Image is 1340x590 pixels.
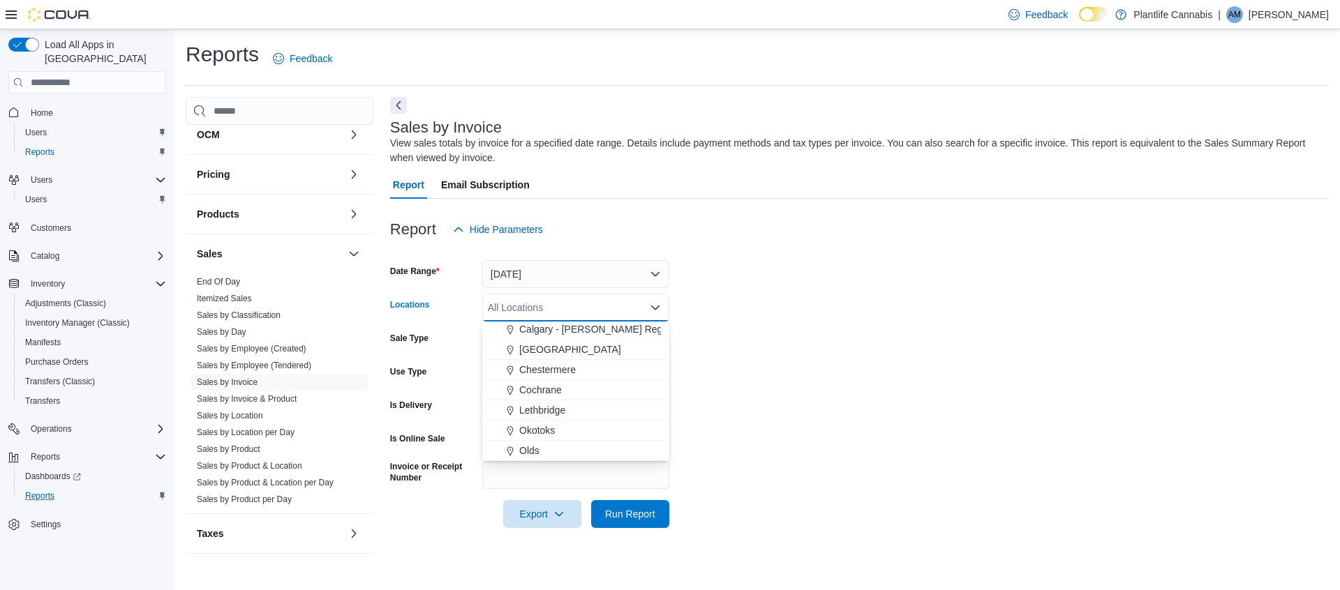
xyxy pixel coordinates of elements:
[345,126,362,143] button: OCM
[31,222,71,234] span: Customers
[345,206,362,222] button: Products
[1133,6,1212,23] p: Plantlife Cannabis
[519,403,565,417] span: Lethbridge
[512,500,573,528] span: Export
[197,527,343,540] button: Taxes
[482,421,669,441] button: Okotoks
[20,468,87,485] a: Dashboards
[20,487,60,504] a: Reports
[31,250,59,262] span: Catalog
[197,361,311,370] a: Sales by Employee (Tendered)
[14,467,172,486] a: Dashboards
[345,166,362,183] button: Pricing
[14,190,172,209] button: Users
[25,515,166,533] span: Settings
[197,460,302,471] span: Sales by Product & Location
[197,247,343,261] button: Sales
[345,525,362,542] button: Taxes
[267,45,338,73] a: Feedback
[390,221,436,238] h3: Report
[197,427,295,438] span: Sales by Location per Day
[20,393,166,409] span: Transfers
[390,333,429,344] label: Sale Type
[197,477,334,488] span: Sales by Product & Location per Day
[519,363,576,377] span: Chestermere
[39,38,166,66] span: Load All Apps in [GEOGRAPHIC_DATA]
[197,247,223,261] h3: Sales
[20,295,166,312] span: Adjustments (Classic)
[650,302,661,313] button: Close list of options
[390,400,432,411] label: Is Delivery
[390,97,407,114] button: Next
[25,103,166,121] span: Home
[482,340,669,360] button: [GEOGRAPHIC_DATA]
[20,487,166,504] span: Reports
[3,170,172,190] button: Users
[25,275,70,292] button: Inventory
[14,123,172,142] button: Users
[14,142,172,162] button: Reports
[31,278,65,289] span: Inventory
[20,315,135,331] a: Inventory Manager (Classic)
[25,317,130,328] span: Inventory Manager (Classic)
[197,444,260,454] a: Sales by Product
[197,444,260,455] span: Sales by Product
[197,461,302,471] a: Sales by Product & Location
[14,313,172,333] button: Inventory Manager (Classic)
[25,421,77,437] button: Operations
[390,119,502,136] h3: Sales by Invoice
[25,248,166,264] span: Catalog
[3,274,172,294] button: Inventory
[197,293,252,304] span: Itemized Sales
[25,127,47,138] span: Users
[503,500,581,528] button: Export
[25,421,166,437] span: Operations
[197,277,240,287] a: End Of Day
[390,136,1322,165] div: View sales totals by invoice for a specified date range. Details include payment methods and tax ...
[1003,1,1073,29] a: Feedback
[519,383,562,397] span: Cochrane
[20,393,66,409] a: Transfers
[197,167,343,181] button: Pricing
[25,275,166,292] span: Inventory
[197,377,258,388] span: Sales by Invoice
[470,222,543,236] span: Hide Parameters
[197,310,281,321] span: Sales by Classification
[197,327,246,337] a: Sales by Day
[14,333,172,352] button: Manifests
[3,514,172,534] button: Settings
[25,172,58,188] button: Users
[482,319,669,340] button: Calgary - [PERSON_NAME] Regional
[197,294,252,303] a: Itemized Sales
[14,486,172,506] button: Reports
[519,423,555,437] span: Okotoks
[8,96,166,570] nav: Complex example
[20,144,60,160] a: Reports
[25,248,65,264] button: Catalog
[197,527,224,540] h3: Taxes
[197,393,297,404] span: Sales by Invoice & Product
[197,310,281,320] a: Sales by Classification
[290,52,332,66] span: Feedback
[20,468,166,485] span: Dashboards
[25,490,54,501] span: Reports
[14,391,172,411] button: Transfers
[20,124,166,141] span: Users
[1079,7,1108,22] input: Dark Mode
[390,461,477,483] label: Invoice or Receipt Number
[197,276,240,287] span: End Of Day
[20,354,94,370] a: Purchase Orders
[605,507,655,521] span: Run Report
[519,342,621,356] span: [GEOGRAPHIC_DATA]
[482,441,669,461] button: Olds
[197,360,311,371] span: Sales by Employee (Tendered)
[31,519,61,530] span: Settings
[25,220,77,236] a: Customers
[482,380,669,400] button: Cochrane
[390,266,440,277] label: Date Range
[31,423,72,434] span: Operations
[20,354,166,370] span: Purchase Orders
[25,376,95,387] span: Transfers (Classic)
[482,360,669,380] button: Chestermere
